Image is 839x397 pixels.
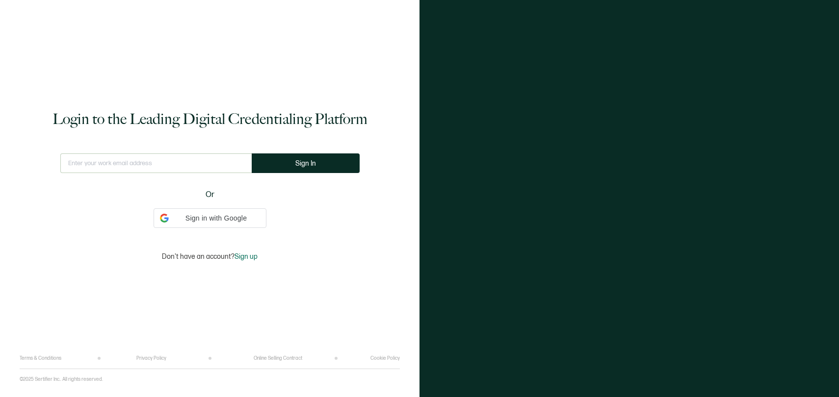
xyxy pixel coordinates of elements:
[370,355,400,361] a: Cookie Policy
[20,376,103,382] p: ©2025 Sertifier Inc.. All rights reserved.
[154,208,266,228] div: Sign in with Google
[252,153,360,173] button: Sign In
[162,252,258,261] p: Don't have an account?
[52,109,367,129] h1: Login to the Leading Digital Credentialing Platform
[173,213,260,223] span: Sign in with Google
[235,252,258,261] span: Sign up
[206,189,214,201] span: Or
[60,153,252,173] input: Enter your work email address
[20,355,61,361] a: Terms & Conditions
[136,355,166,361] a: Privacy Policy
[295,160,316,167] span: Sign In
[254,355,302,361] a: Online Selling Contract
